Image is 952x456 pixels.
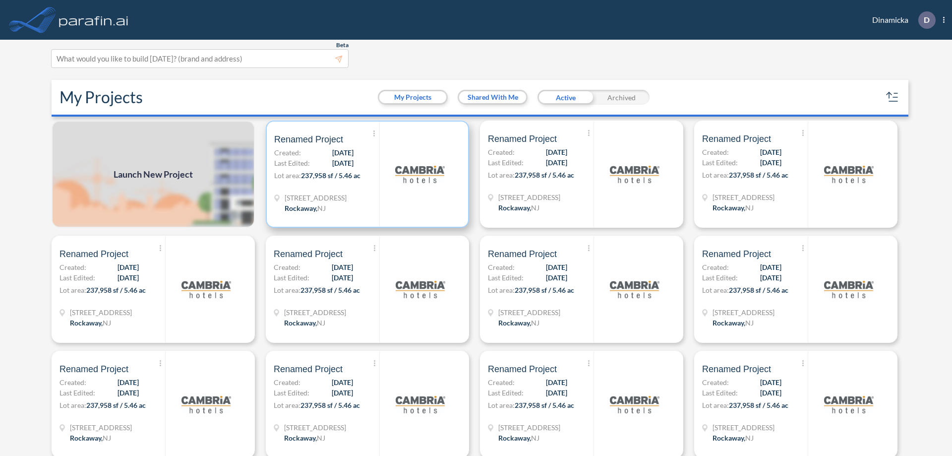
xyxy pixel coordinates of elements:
[332,272,353,283] span: [DATE]
[546,388,567,398] span: [DATE]
[713,422,774,433] span: 321 Mt Hope Ave
[515,171,574,179] span: 237,958 sf / 5.46 ac
[59,262,86,272] span: Created:
[702,377,729,388] span: Created:
[729,286,788,294] span: 237,958 sf / 5.46 ac
[284,307,346,318] span: 321 Mt Hope Ave
[317,434,325,442] span: NJ
[274,133,343,145] span: Renamed Project
[70,433,111,443] div: Rockaway, NJ
[546,377,567,388] span: [DATE]
[760,377,781,388] span: [DATE]
[760,262,781,272] span: [DATE]
[285,204,317,212] span: Rockaway ,
[729,171,788,179] span: 237,958 sf / 5.46 ac
[498,203,531,212] span: Rockaway ,
[332,377,353,388] span: [DATE]
[702,133,771,145] span: Renamed Project
[181,264,231,314] img: logo
[86,286,146,294] span: 237,958 sf / 5.46 ac
[488,388,524,398] span: Last Edited:
[317,204,326,212] span: NJ
[760,272,781,283] span: [DATE]
[332,262,353,272] span: [DATE]
[546,157,567,168] span: [DATE]
[285,193,347,203] span: 321 Mt Hope Ave
[396,380,445,429] img: logo
[531,434,539,442] span: NJ
[885,89,900,105] button: sort
[745,434,754,442] span: NJ
[702,401,729,409] span: Lot area:
[70,434,103,442] span: Rockaway ,
[59,286,86,294] span: Lot area:
[531,319,539,327] span: NJ
[546,147,567,157] span: [DATE]
[284,434,317,442] span: Rockaway ,
[488,401,515,409] span: Lot area:
[274,272,309,283] span: Last Edited:
[118,377,139,388] span: [DATE]
[284,422,346,433] span: 321 Mt Hope Ave
[702,286,729,294] span: Lot area:
[546,262,567,272] span: [DATE]
[181,380,231,429] img: logo
[498,192,560,202] span: 321 Mt Hope Ave
[284,319,317,327] span: Rockaway ,
[274,286,300,294] span: Lot area:
[274,388,309,398] span: Last Edited:
[301,171,360,180] span: 237,958 sf / 5.46 ac
[488,377,515,388] span: Created:
[59,88,143,107] h2: My Projects
[702,363,771,375] span: Renamed Project
[59,388,95,398] span: Last Edited:
[285,203,326,213] div: Rockaway, NJ
[498,422,560,433] span: 321 Mt Hope Ave
[70,422,132,433] span: 321 Mt Hope Ave
[300,401,360,409] span: 237,958 sf / 5.46 ac
[488,157,524,168] span: Last Edited:
[745,319,754,327] span: NJ
[760,147,781,157] span: [DATE]
[488,248,557,260] span: Renamed Project
[488,363,557,375] span: Renamed Project
[336,41,349,49] span: Beta
[317,319,325,327] span: NJ
[531,203,539,212] span: NJ
[760,157,781,168] span: [DATE]
[702,262,729,272] span: Created:
[379,91,446,103] button: My Projects
[59,377,86,388] span: Created:
[52,121,255,228] a: Launch New Project
[300,286,360,294] span: 237,958 sf / 5.46 ac
[274,401,300,409] span: Lot area:
[274,158,310,168] span: Last Edited:
[702,157,738,168] span: Last Edited:
[702,171,729,179] span: Lot area:
[395,149,445,199] img: logo
[713,192,774,202] span: 321 Mt Hope Ave
[713,434,745,442] span: Rockaway ,
[274,377,300,388] span: Created:
[702,248,771,260] span: Renamed Project
[114,168,193,181] span: Launch New Project
[488,171,515,179] span: Lot area:
[713,203,745,212] span: Rockaway ,
[537,90,594,105] div: Active
[498,433,539,443] div: Rockaway, NJ
[488,286,515,294] span: Lot area:
[713,307,774,318] span: 321 Mt Hope Ave
[488,147,515,157] span: Created:
[498,318,539,328] div: Rockaway, NJ
[274,248,343,260] span: Renamed Project
[729,401,788,409] span: 237,958 sf / 5.46 ac
[488,272,524,283] span: Last Edited:
[713,202,754,213] div: Rockaway, NJ
[274,262,300,272] span: Created:
[824,380,874,429] img: logo
[396,264,445,314] img: logo
[59,248,128,260] span: Renamed Project
[274,363,343,375] span: Renamed Project
[857,11,945,29] div: Dinamicka
[86,401,146,409] span: 237,958 sf / 5.46 ac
